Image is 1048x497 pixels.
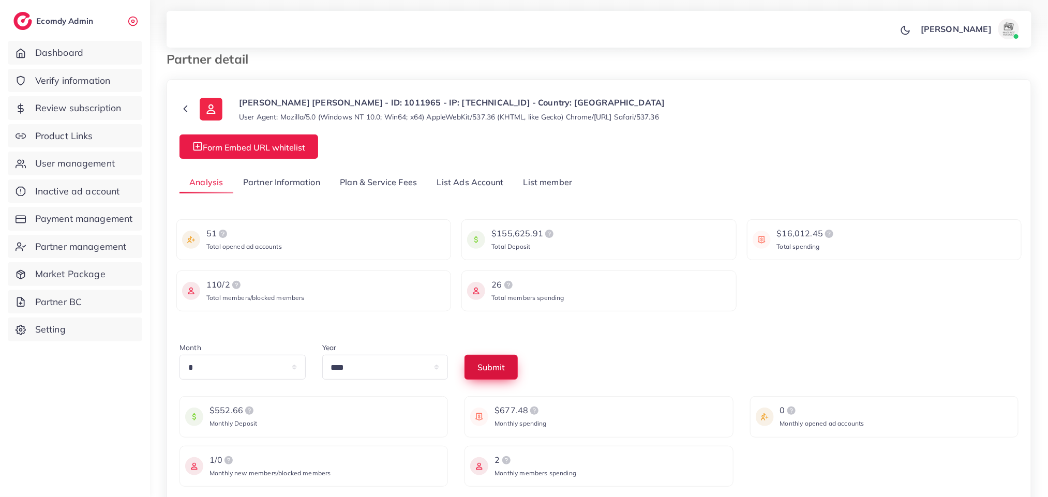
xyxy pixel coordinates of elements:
span: Dashboard [35,46,83,59]
a: Dashboard [8,41,142,65]
p: [PERSON_NAME] [PERSON_NAME] - ID: 1011965 - IP: [TECHNICAL_ID] - Country: [GEOGRAPHIC_DATA] [239,96,665,109]
span: Product Links [35,129,93,143]
a: Product Links [8,124,142,148]
img: icon payment [467,279,485,303]
a: Analysis [179,171,233,193]
img: logo [222,454,235,466]
img: logo [13,12,32,30]
div: 26 [491,279,564,291]
span: Monthly members spending [495,469,576,477]
img: icon payment [467,228,485,252]
a: List member [513,171,582,193]
a: Partner management [8,235,142,259]
a: Market Package [8,262,142,286]
div: 2 [495,454,576,466]
a: Payment management [8,207,142,231]
span: Total members/blocked members [206,294,305,302]
span: Total opened ad accounts [206,243,282,250]
img: logo [823,228,835,240]
span: Verify information [35,74,111,87]
img: icon payment [753,228,771,252]
a: List Ads Account [427,171,514,193]
label: Year [322,342,337,353]
span: Partner management [35,240,127,253]
a: User management [8,152,142,175]
img: logo [543,228,556,240]
span: Total Deposit [491,243,530,250]
h3: Partner detail [167,52,257,67]
a: Setting [8,318,142,341]
div: $552.66 [209,404,257,417]
button: Submit [465,355,518,380]
div: $677.48 [495,404,547,417]
img: logo [230,279,243,291]
span: Payment management [35,212,133,225]
button: Form Embed URL whitelist [179,134,318,159]
a: Verify information [8,69,142,93]
a: Partner Information [233,171,330,193]
img: icon payment [470,454,488,478]
p: [PERSON_NAME] [921,23,992,35]
img: logo [243,404,256,417]
a: Plan & Service Fees [330,171,427,193]
div: 1/0 [209,454,331,466]
span: Total spending [777,243,820,250]
div: 51 [206,228,282,240]
img: logo [785,404,798,417]
span: Inactive ad account [35,185,120,198]
img: icon payment [185,454,203,478]
img: icon payment [182,228,200,252]
img: icon payment [182,279,200,303]
img: logo [500,454,513,466]
a: logoEcomdy Admin [13,12,96,30]
a: [PERSON_NAME]avatar [915,19,1023,39]
img: icon payment [470,404,488,429]
h2: Ecomdy Admin [36,16,96,26]
a: Partner BC [8,290,142,314]
span: Market Package [35,267,106,281]
span: Total members spending [491,294,564,302]
img: logo [528,404,541,417]
a: Inactive ad account [8,179,142,203]
a: Review subscription [8,96,142,120]
div: $155,625.91 [491,228,556,240]
div: 110/2 [206,279,305,291]
label: Month [179,342,201,353]
img: avatar [998,19,1019,39]
span: Monthly spending [495,419,547,427]
small: User Agent: Mozilla/5.0 (Windows NT 10.0; Win64; x64) AppleWebKit/537.36 (KHTML, like Gecko) Chro... [239,112,659,122]
span: Review subscription [35,101,122,115]
img: logo [502,279,515,291]
span: User management [35,157,115,170]
img: icon payment [756,404,774,429]
span: Monthly new members/blocked members [209,469,331,477]
span: Monthly Deposit [209,419,257,427]
div: $16,012.45 [777,228,836,240]
span: Monthly opened ad accounts [780,419,864,427]
span: Partner BC [35,295,82,309]
img: ic-user-info.36bf1079.svg [200,98,222,121]
img: logo [217,228,229,240]
span: Setting [35,323,66,336]
img: icon payment [185,404,203,429]
div: 0 [780,404,864,417]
